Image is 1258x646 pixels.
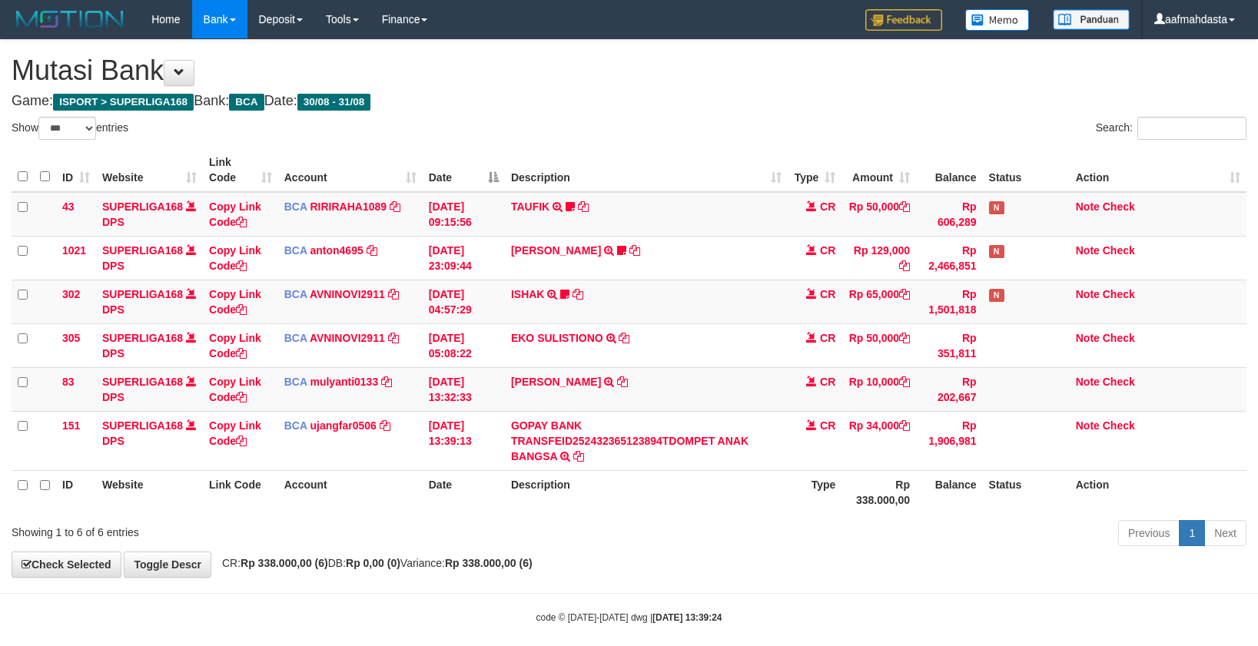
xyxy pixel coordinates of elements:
h4: Game: Bank: Date: [12,94,1246,109]
a: SUPERLIGA168 [102,332,183,344]
a: TAUFIK [511,200,549,213]
a: Copy ujangfar0506 to clipboard [380,419,390,432]
a: SUPERLIGA168 [102,200,183,213]
span: Has Note [989,201,1004,214]
td: Rp 1,501,818 [916,280,983,323]
a: Previous [1118,520,1180,546]
span: BCA [284,332,307,344]
a: Next [1204,520,1246,546]
label: Show entries [12,117,128,140]
a: RIRIRAHA1089 [310,200,387,213]
span: CR [820,332,835,344]
a: Check [1103,332,1135,344]
td: [DATE] 13:39:13 [423,411,505,470]
a: Note [1076,200,1100,213]
td: [DATE] 05:08:22 [423,323,505,367]
a: Toggle Descr [124,552,211,578]
a: mulyanti0133 [310,376,378,388]
a: Copy SRI BASUKI to clipboard [629,244,640,257]
strong: Rp 338.000,00 (6) [241,557,328,569]
a: GOPAY BANK TRANSFEID252432365123894TDOMPET ANAK BANGSA [511,419,748,462]
img: MOTION_logo.png [12,8,128,31]
th: Website [96,470,203,514]
a: Copy TAUFIK to clipboard [578,200,589,213]
a: ujangfar0506 [310,419,376,432]
th: Status [983,148,1070,192]
a: Copy Link Code [209,376,261,403]
th: Account: activate to sort column ascending [278,148,423,192]
span: BCA [284,288,307,300]
span: Has Note [989,245,1004,258]
a: 1 [1179,520,1205,546]
a: Copy ISHAK to clipboard [573,288,583,300]
td: Rp 351,811 [916,323,983,367]
th: Account [278,470,423,514]
a: Note [1076,332,1100,344]
span: CR [820,244,835,257]
a: ISHAK [511,288,545,300]
a: Copy EKO SULISTIONO to clipboard [619,332,629,344]
a: Copy Rp 65,000 to clipboard [899,288,910,300]
a: Copy SULTAN HUSEN to clipboard [617,376,628,388]
td: Rp 65,000 [841,280,916,323]
span: 83 [62,376,75,388]
a: [PERSON_NAME] [511,376,601,388]
strong: Rp 338.000,00 (6) [445,557,533,569]
a: AVNINOVI2911 [310,332,385,344]
span: 1021 [62,244,86,257]
td: [DATE] 23:09:44 [423,236,505,280]
th: Action [1070,470,1246,514]
a: Copy Rp 129,000 to clipboard [899,260,910,272]
a: AVNINOVI2911 [310,288,385,300]
td: DPS [96,192,203,237]
a: SUPERLIGA168 [102,419,183,432]
a: Note [1076,288,1100,300]
th: Link Code [203,470,278,514]
th: Description [505,470,788,514]
div: Showing 1 to 6 of 6 entries [12,518,513,540]
input: Search: [1137,117,1246,140]
a: Copy Link Code [209,419,261,447]
td: [DATE] 04:57:29 [423,280,505,323]
td: DPS [96,323,203,367]
th: Date: activate to sort column descending [423,148,505,192]
a: Check [1103,200,1135,213]
th: Status [983,470,1070,514]
td: Rp 50,000 [841,192,916,237]
a: Copy GOPAY BANK TRANSFEID252432365123894TDOMPET ANAK BANGSA to clipboard [573,450,584,462]
a: anton4695 [310,244,363,257]
a: Check [1103,244,1135,257]
span: BCA [284,419,307,432]
th: Description: activate to sort column ascending [505,148,788,192]
strong: [DATE] 13:39:24 [652,612,722,623]
td: Rp 606,289 [916,192,983,237]
img: Button%20Memo.svg [965,9,1030,31]
th: Link Code: activate to sort column ascending [203,148,278,192]
span: BCA [229,94,264,111]
span: CR [820,419,835,432]
a: SUPERLIGA168 [102,376,183,388]
td: [DATE] 09:15:56 [423,192,505,237]
span: CR: DB: Variance: [214,557,533,569]
th: Date [423,470,505,514]
th: Action: activate to sort column ascending [1070,148,1246,192]
span: CR [820,200,835,213]
a: Copy RIRIRAHA1089 to clipboard [390,200,400,213]
a: Check [1103,376,1135,388]
th: Type [788,470,841,514]
a: Copy Link Code [209,288,261,316]
td: DPS [96,280,203,323]
a: Copy mulyanti0133 to clipboard [381,376,392,388]
a: Copy AVNINOVI2911 to clipboard [388,288,399,300]
a: Copy anton4695 to clipboard [367,244,377,257]
td: Rp 202,667 [916,367,983,411]
a: Copy AVNINOVI2911 to clipboard [388,332,399,344]
a: Check [1103,419,1135,432]
td: Rp 50,000 [841,323,916,367]
td: Rp 2,466,851 [916,236,983,280]
a: Copy Rp 10,000 to clipboard [899,376,910,388]
span: CR [820,288,835,300]
a: Copy Link Code [209,244,261,272]
span: BCA [284,200,307,213]
h1: Mutasi Bank [12,55,1246,86]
